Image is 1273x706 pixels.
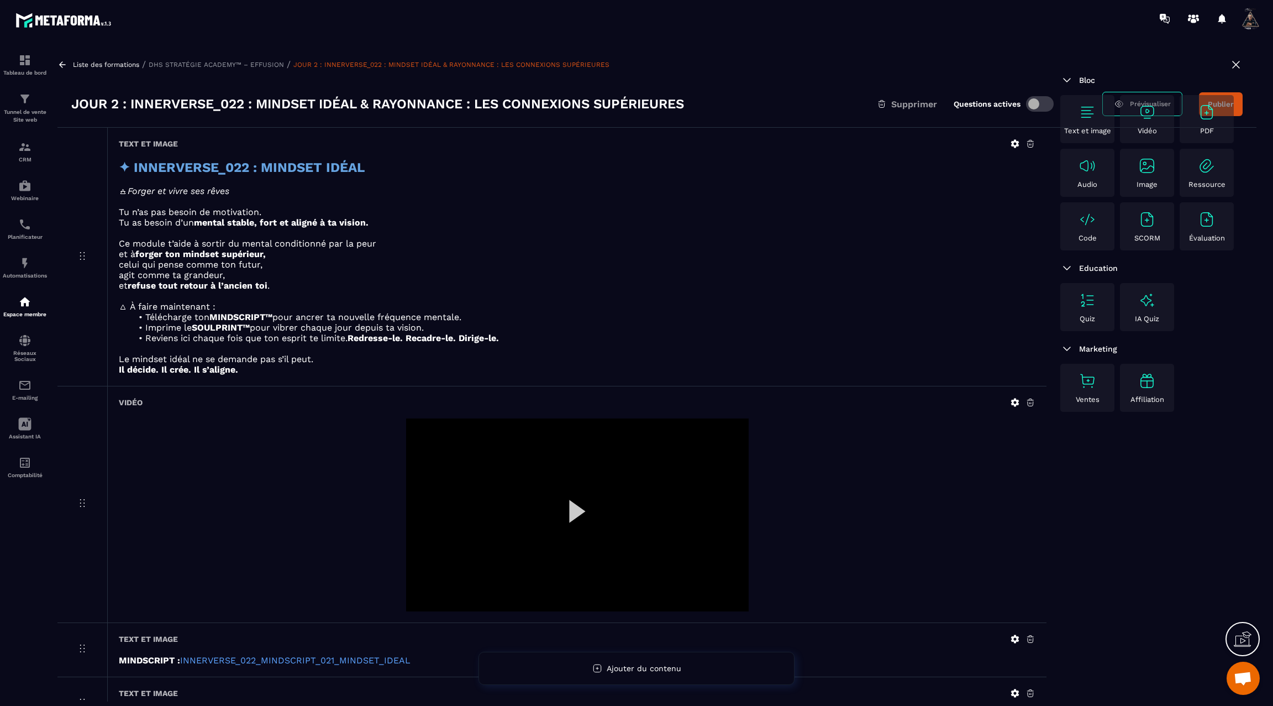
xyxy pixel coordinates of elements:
span: Ajouter du contenu [607,664,681,673]
img: automations [18,257,31,270]
span: Education [1079,264,1118,273]
strong: Il décide. Il crée. Il s’aligne. [119,364,238,375]
strong: forger ton mindset supérieur, [135,249,266,259]
img: formation [18,54,31,67]
p: 🜂 À faire maintenant : [119,301,1035,312]
span: Supprimer [891,99,937,109]
p: CRM [3,156,47,163]
img: text-image no-wrap [1138,103,1156,121]
img: arrow-down [1060,262,1074,275]
p: celui qui pense comme ton futur, [119,259,1035,270]
li: Télécharge ton pour ancrer ta nouvelle fréquence mentale. [132,312,1035,322]
span: / [142,59,146,70]
a: formationformationTableau de bord [3,45,47,84]
img: text-image no-wrap [1138,211,1156,228]
p: agit comme ta grandeur, [119,270,1035,280]
img: arrow-down [1060,74,1074,87]
p: Code [1079,234,1097,242]
img: text-image no-wrap [1079,103,1096,121]
img: text-image no-wrap [1079,157,1096,175]
p: et à [119,249,1035,259]
label: Questions actives [954,100,1020,108]
img: text-image no-wrap [1079,291,1096,309]
img: text-image no-wrap [1138,157,1156,175]
strong: MINDSCRIPT : [119,655,180,666]
h6: Vidéo [119,398,143,407]
p: Vidéo [1138,127,1157,135]
p: E-mailing [3,395,47,401]
img: text-image no-wrap [1198,103,1216,121]
a: accountantaccountantComptabilité [3,448,47,487]
img: text-image [1138,291,1156,309]
p: Quiz [1080,315,1095,323]
p: Audio [1077,180,1097,189]
p: Webinaire [3,195,47,201]
a: schedulerschedulerPlanificateur [3,210,47,248]
span: Bloc [1079,76,1095,85]
a: automationsautomationsWebinaire [3,171,47,210]
strong: refuse tout retour à l’ancien toi [128,280,267,291]
span: / [287,59,291,70]
span: Marketing [1079,344,1117,353]
a: automationsautomationsAutomatisations [3,248,47,287]
p: Tu as besoin d’un [119,217,1035,228]
img: text-image no-wrap [1198,211,1216,228]
a: Assistant IA [3,409,47,448]
a: automationsautomationsEspace membre [3,287,47,326]
p: Planificateur [3,234,47,240]
a: formationformationTunnel de vente Site web [3,84,47,132]
img: text-image no-wrap [1079,211,1096,228]
p: Évaluation [1189,234,1225,242]
p: Réseaux Sociaux [3,350,47,362]
img: formation [18,140,31,154]
p: SCORM [1134,234,1160,242]
p: Ce module t’aide à sortir du mental conditionné par la peur [119,238,1035,249]
a: emailemailE-mailing [3,370,47,409]
a: DHS STRATÉGIE ACADEMY™ – EFFUSION [149,61,284,69]
div: Ouvrir le chat [1227,662,1260,695]
strong: MINDSCRIPT™ [209,312,272,322]
img: email [18,379,31,392]
p: Comptabilité [3,472,47,478]
a: formationformationCRM [3,132,47,171]
img: text-image no-wrap [1079,372,1096,390]
p: Le mindset idéal ne se demande pas s’il peut. [119,354,1035,364]
p: Affiliation [1130,395,1164,404]
a: social-networksocial-networkRéseaux Sociaux [3,326,47,370]
li: Imprime le pour vibrer chaque jour depuis ta vision. [132,322,1035,333]
img: automations [18,179,31,192]
img: scheduler [18,218,31,231]
img: formation [18,92,31,106]
p: Automatisations [3,273,47,279]
img: arrow-down [1060,342,1074,355]
p: Text et image [1064,127,1111,135]
p: 🜁 [119,186,1035,196]
a: JOUR 2 : INNERVERSE_022 : MINDSET IDÉAL & RAYONNANCE : LES CONNEXIONS SUPÉRIEURES [293,61,609,69]
img: logo [15,10,115,30]
p: Liste des formations [73,61,139,69]
strong: mental stable, fort et aligné à ta vision. [194,217,369,228]
strong: SOULPRINT™ [192,322,250,333]
p: Ressource [1188,180,1225,189]
h6: Text et image [119,635,178,644]
img: text-image no-wrap [1198,157,1216,175]
p: Tableau de bord [3,70,47,76]
a: INNERVERSE_022_MINDSCRIPT_021_MINDSET_IDEAL [180,655,411,666]
strong: ✦ INNERVERSE_022 : MINDSET IDÉAL [119,160,365,175]
p: Assistant IA [3,433,47,440]
h3: JOUR 2 : INNERVERSE_022 : MINDSET IDÉAL & RAYONNANCE : LES CONNEXIONS SUPÉRIEURES [71,95,684,113]
h6: Text et image [119,689,178,698]
img: automations [18,295,31,308]
p: Tu n’as pas besoin de motivation. [119,207,1035,217]
p: Ventes [1076,395,1100,404]
img: text-image [1138,372,1156,390]
img: accountant [18,456,31,469]
strong: Redresse-le. Recadre-le. Dirige-le. [348,333,499,343]
p: PDF [1200,127,1214,135]
li: Reviens ici chaque fois que ton esprit te limite. [132,333,1035,343]
em: Forger et vivre ses rêves [128,186,229,196]
p: Tunnel de vente Site web [3,108,47,124]
p: IA Quiz [1135,315,1159,323]
p: Espace membre [3,311,47,317]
